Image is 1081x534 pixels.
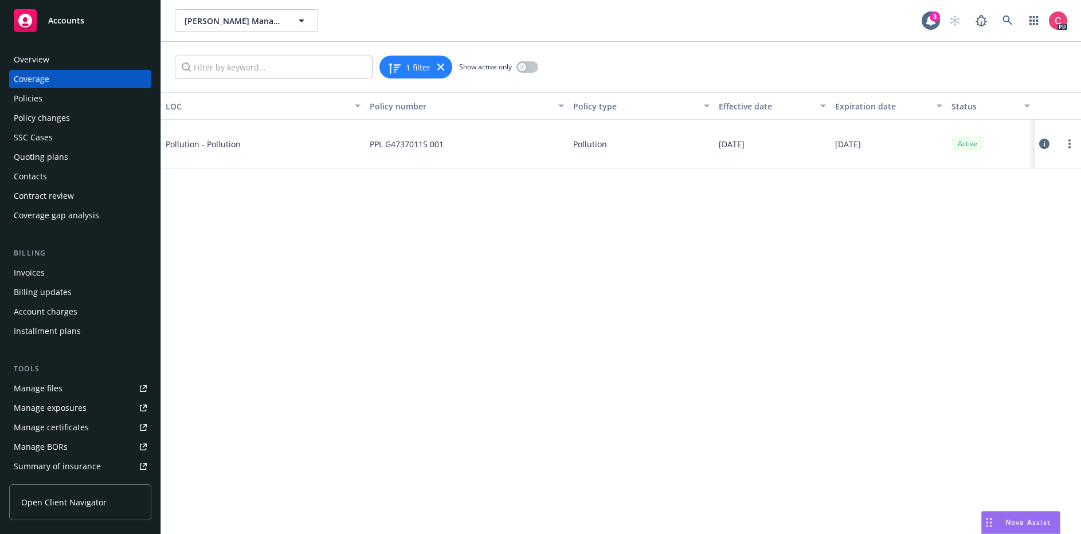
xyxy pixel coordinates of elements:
[1005,517,1051,527] span: Nova Assist
[9,109,151,127] a: Policy changes
[9,379,151,398] a: Manage files
[14,148,68,166] div: Quoting plans
[9,50,151,69] a: Overview
[831,92,947,120] button: Expiration date
[14,283,72,301] div: Billing updates
[943,9,966,32] a: Start snowing
[14,264,45,282] div: Invoices
[714,92,831,120] button: Effective date
[14,109,70,127] div: Policy changes
[9,167,151,186] a: Contacts
[970,9,993,32] a: Report a Bug
[406,61,430,73] span: 1 filter
[14,438,68,456] div: Manage BORs
[14,457,101,476] div: Summary of insurance
[21,496,107,508] span: Open Client Navigator
[9,438,151,456] a: Manage BORs
[569,92,714,120] button: Policy type
[14,322,81,340] div: Installment plans
[175,9,318,32] button: [PERSON_NAME] Management Company
[951,100,1017,112] div: Status
[9,128,151,147] a: SSC Cases
[14,206,99,225] div: Coverage gap analysis
[9,363,151,375] div: Tools
[1049,11,1067,30] img: photo
[365,92,569,120] button: Policy number
[9,5,151,37] a: Accounts
[14,167,47,186] div: Contacts
[9,457,151,476] a: Summary of insurance
[573,100,697,112] div: Policy type
[370,100,552,112] div: Policy number
[459,62,512,72] span: Show active only
[1023,9,1045,32] a: Switch app
[9,418,151,437] a: Manage certificates
[9,187,151,205] a: Contract review
[982,512,996,533] div: Drag to move
[835,100,930,112] div: Expiration date
[370,138,444,150] span: PPL G47370115 001
[14,418,89,437] div: Manage certificates
[14,50,49,69] div: Overview
[48,16,84,25] span: Accounts
[185,15,284,27] span: [PERSON_NAME] Management Company
[166,100,348,112] div: LOC
[956,139,979,149] span: Active
[9,206,151,225] a: Coverage gap analysis
[9,264,151,282] a: Invoices
[835,138,861,150] span: [DATE]
[573,138,607,150] span: Pollution
[9,283,151,301] a: Billing updates
[947,92,1034,120] button: Status
[175,56,373,78] input: Filter by keyword...
[9,322,151,340] a: Installment plans
[161,92,365,120] button: LOC
[981,511,1060,534] button: Nova Assist
[9,303,151,321] a: Account charges
[14,70,49,88] div: Coverage
[14,128,53,147] div: SSC Cases
[719,138,745,150] span: [DATE]
[1063,137,1076,151] a: more
[14,399,87,417] div: Manage exposures
[14,303,77,321] div: Account charges
[9,89,151,108] a: Policies
[930,11,940,22] div: 3
[14,187,74,205] div: Contract review
[9,399,151,417] a: Manage exposures
[9,248,151,259] div: Billing
[14,89,42,108] div: Policies
[166,138,338,150] span: Pollution - Pollution
[14,379,62,398] div: Manage files
[9,148,151,166] a: Quoting plans
[719,100,813,112] div: Effective date
[9,70,151,88] a: Coverage
[996,9,1019,32] a: Search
